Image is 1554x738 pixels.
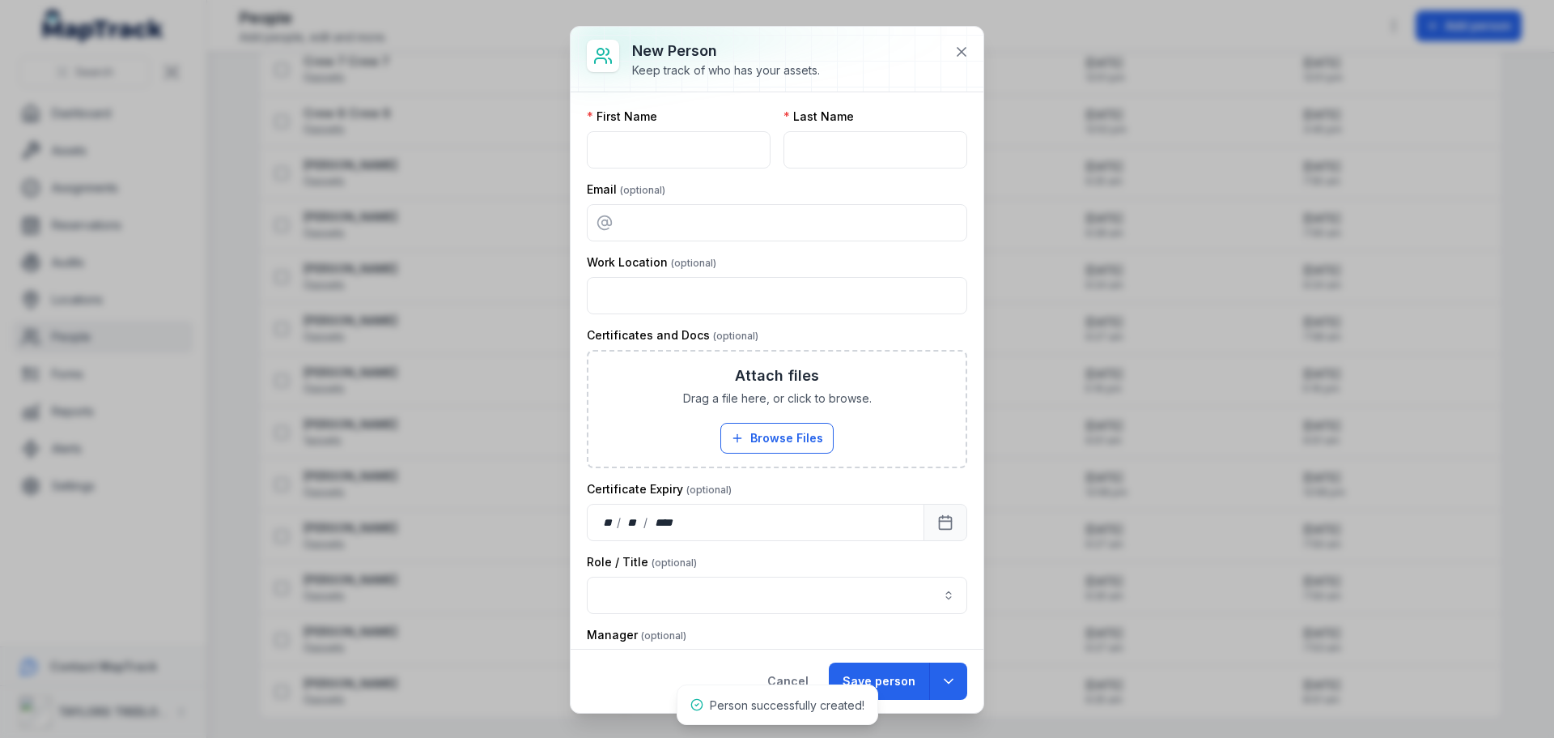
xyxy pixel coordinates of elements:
button: Save person [829,663,929,700]
button: Browse Files [720,423,834,454]
label: Last Name [783,109,854,125]
label: Role / Title [587,554,697,570]
label: Certificates and Docs [587,327,758,343]
div: Keep track of who has your assets. [632,62,820,79]
h3: Attach files [735,365,819,387]
div: year, [649,514,679,531]
input: person-add:cf[06c34667-4ad5-4d78-ab11-75328c0e9252]-label [587,577,967,614]
h3: New person [632,40,820,62]
label: Certificate Expiry [587,481,732,497]
span: Drag a file here, or click to browse. [683,390,872,407]
label: Manager [587,627,686,643]
label: Work Location [587,254,716,271]
div: / [643,514,649,531]
span: Person successfully created! [710,698,864,712]
div: / [617,514,622,531]
div: month, [622,514,644,531]
button: Cancel [754,663,822,700]
label: First Name [587,109,657,125]
div: day, [601,514,617,531]
label: Email [587,181,665,198]
button: Calendar [923,504,967,541]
